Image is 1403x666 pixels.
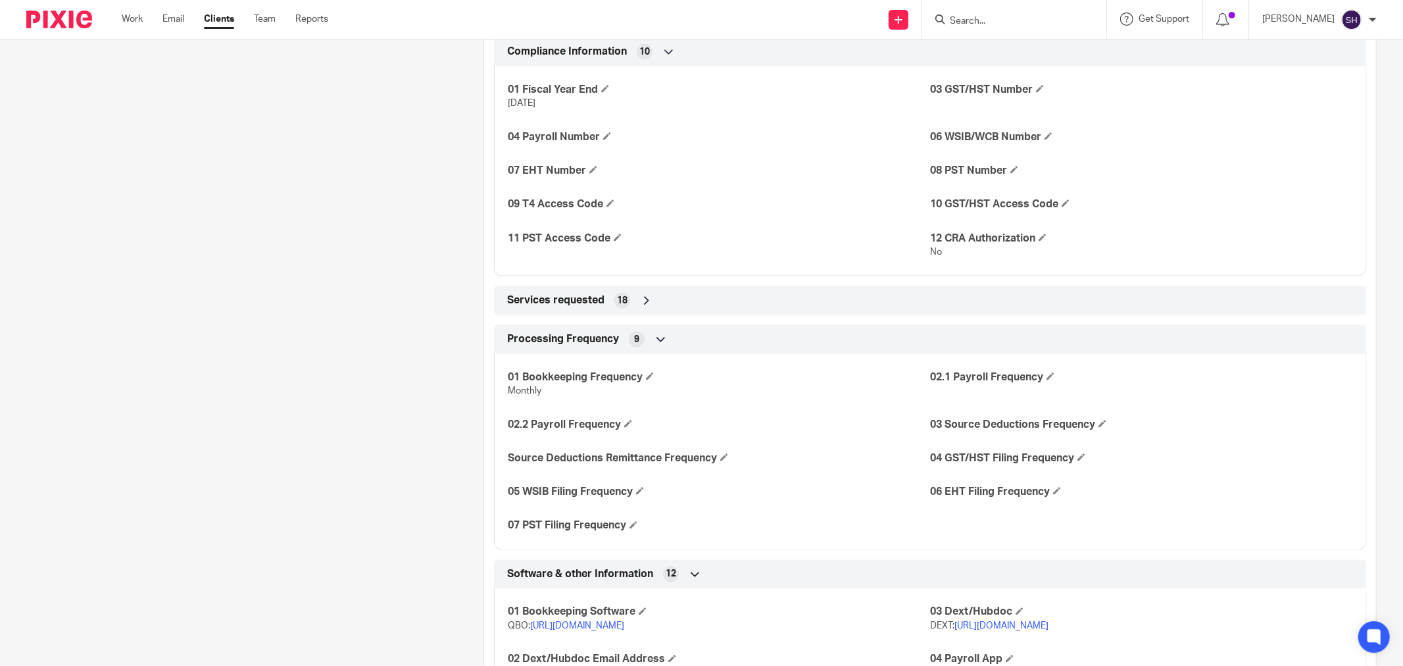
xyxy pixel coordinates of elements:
span: 12 [666,568,676,581]
span: Get Support [1139,14,1189,24]
h4: 05 WSIB Filing Frequency [508,485,930,499]
a: [URL][DOMAIN_NAME] [954,622,1048,631]
img: Pixie [26,11,92,28]
span: Services requested [507,294,604,307]
span: 10 [639,45,650,59]
span: QBO: [508,622,624,631]
a: [URL][DOMAIN_NAME] [530,622,624,631]
h4: 06 EHT Filing Frequency [930,485,1352,499]
span: No [930,247,942,257]
h4: 12 CRA Authorization [930,232,1352,245]
span: Compliance Information [507,45,627,59]
span: DEXT: [930,622,1048,631]
h4: 07 EHT Number [508,164,930,178]
h4: 10 GST/HST Access Code [930,197,1352,211]
h4: 09 T4 Access Code [508,197,930,211]
h4: 01 Fiscal Year End [508,83,930,97]
span: 9 [634,333,639,346]
h4: 07 PST Filing Frequency [508,519,930,533]
h4: 03 GST/HST Number [930,83,1352,97]
h4: 04 GST/HST Filing Frequency [930,451,1352,465]
h4: 01 Bookkeeping Frequency [508,371,930,384]
h4: 04 Payroll Number [508,130,930,144]
h4: 06 WSIB/WCB Number [930,130,1352,144]
h4: Source Deductions Remittance Frequency [508,451,930,465]
h4: 03 Source Deductions Frequency [930,418,1352,432]
h4: 11 PST Access Code [508,232,930,245]
p: [PERSON_NAME] [1262,13,1335,26]
span: Monthly [508,386,541,396]
h4: 01 Bookkeeping Software [508,605,930,619]
span: Processing Frequency [507,332,619,346]
a: Email [162,13,184,26]
a: Team [254,13,276,26]
span: [DATE] [508,99,535,108]
span: 18 [617,294,628,307]
a: Clients [204,13,234,26]
h4: 02.1 Payroll Frequency [930,371,1352,384]
h4: 03 Dext/Hubdoc [930,605,1352,619]
h4: 02.2 Payroll Frequency [508,418,930,432]
input: Search [948,16,1067,28]
a: Work [122,13,143,26]
a: Reports [295,13,328,26]
h4: 08 PST Number [930,164,1352,178]
img: svg%3E [1341,9,1362,30]
span: Software & other Information [507,568,653,582]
